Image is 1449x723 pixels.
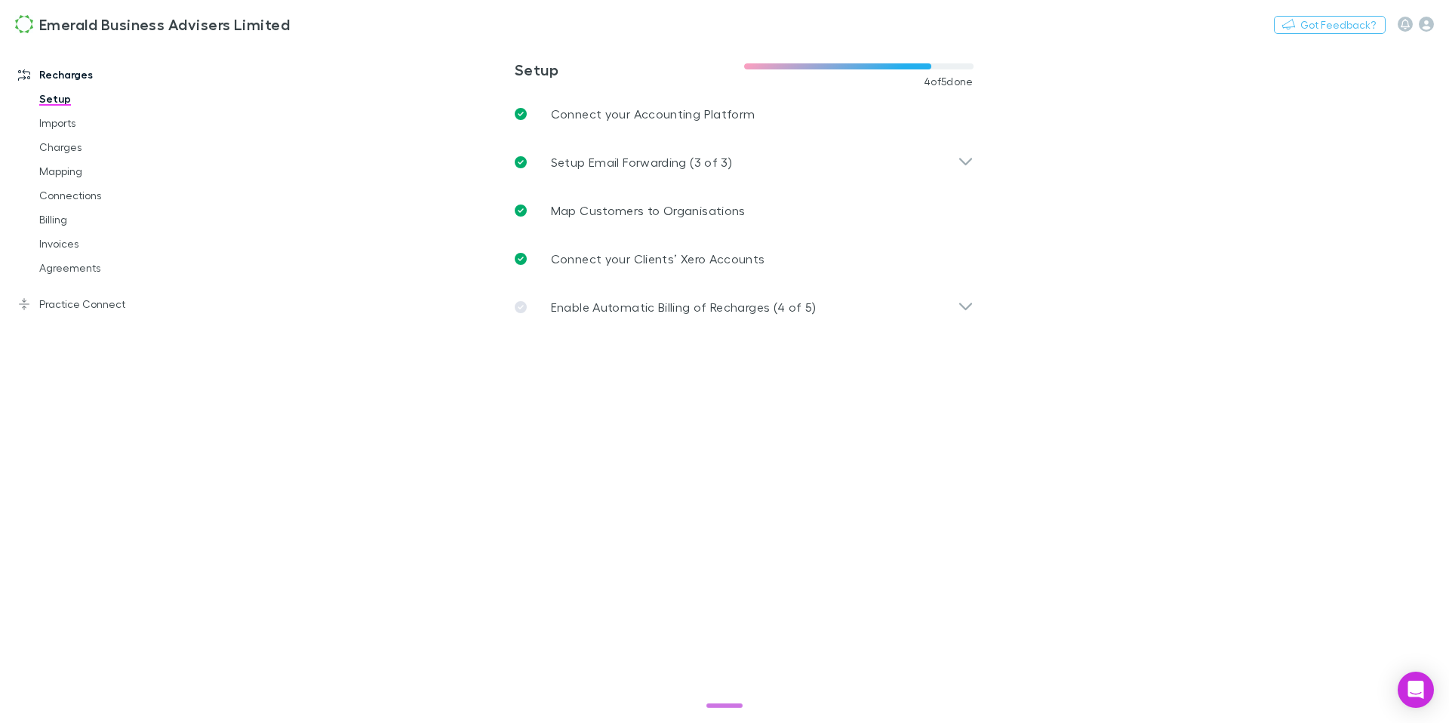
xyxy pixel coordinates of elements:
a: Connect your Clients’ Xero Accounts [503,235,986,283]
div: Setup Email Forwarding (3 of 3) [503,138,986,186]
a: Mapping [24,159,192,183]
span: 4 of 5 done [924,75,974,88]
p: Connect your Accounting Platform [551,105,755,123]
a: Billing [24,208,192,232]
p: Setup Email Forwarding (3 of 3) [551,153,732,171]
a: Charges [24,135,192,159]
a: Connect your Accounting Platform [503,90,986,138]
a: Setup [24,87,192,111]
p: Map Customers to Organisations [551,202,746,220]
a: Emerald Business Advisers Limited [6,6,299,42]
p: Connect your Clients’ Xero Accounts [551,250,765,268]
a: Invoices [24,232,192,256]
a: Imports [24,111,192,135]
a: Connections [24,183,192,208]
h3: Emerald Business Advisers Limited [39,15,290,33]
a: Recharges [3,63,192,87]
h3: Setup [515,60,744,78]
button: Got Feedback? [1274,16,1386,34]
a: Map Customers to Organisations [503,186,986,235]
a: Practice Connect [3,292,192,316]
div: Open Intercom Messenger [1398,672,1434,708]
div: Enable Automatic Billing of Recharges (4 of 5) [503,283,986,331]
a: Agreements [24,256,192,280]
img: Emerald Business Advisers Limited's Logo [15,15,33,33]
p: Enable Automatic Billing of Recharges (4 of 5) [551,298,817,316]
